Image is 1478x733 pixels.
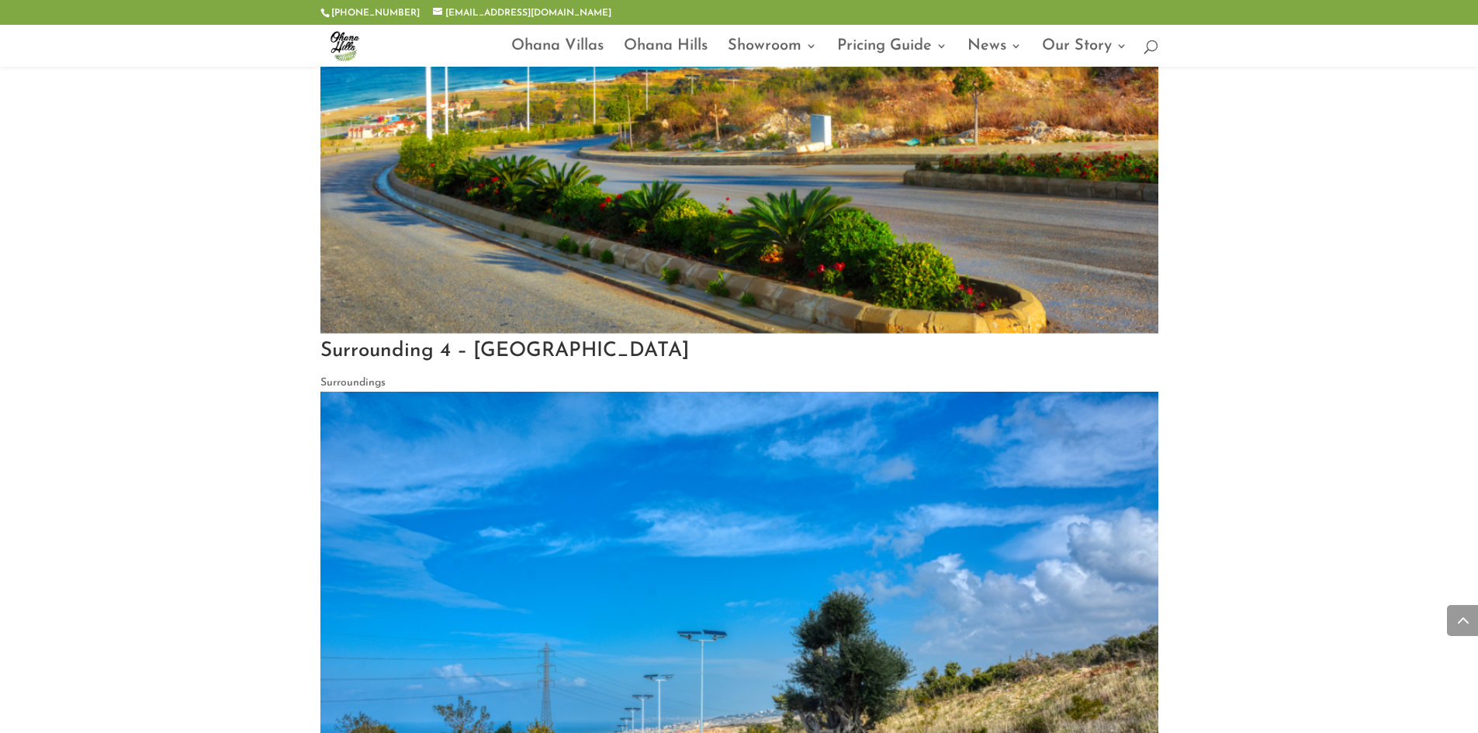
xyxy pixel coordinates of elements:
[967,40,1022,67] a: News
[320,341,689,361] a: Surrounding 4 – [GEOGRAPHIC_DATA]
[728,40,817,67] a: Showroom
[1042,40,1127,67] a: Our Story
[324,25,365,67] img: ohana-hills
[837,40,947,67] a: Pricing Guide
[624,40,708,67] a: Ohana Hills
[433,9,611,18] a: [EMAIL_ADDRESS][DOMAIN_NAME]
[511,40,604,67] a: Ohana Villas
[320,377,386,389] a: Surroundings
[331,9,420,18] a: [PHONE_NUMBER]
